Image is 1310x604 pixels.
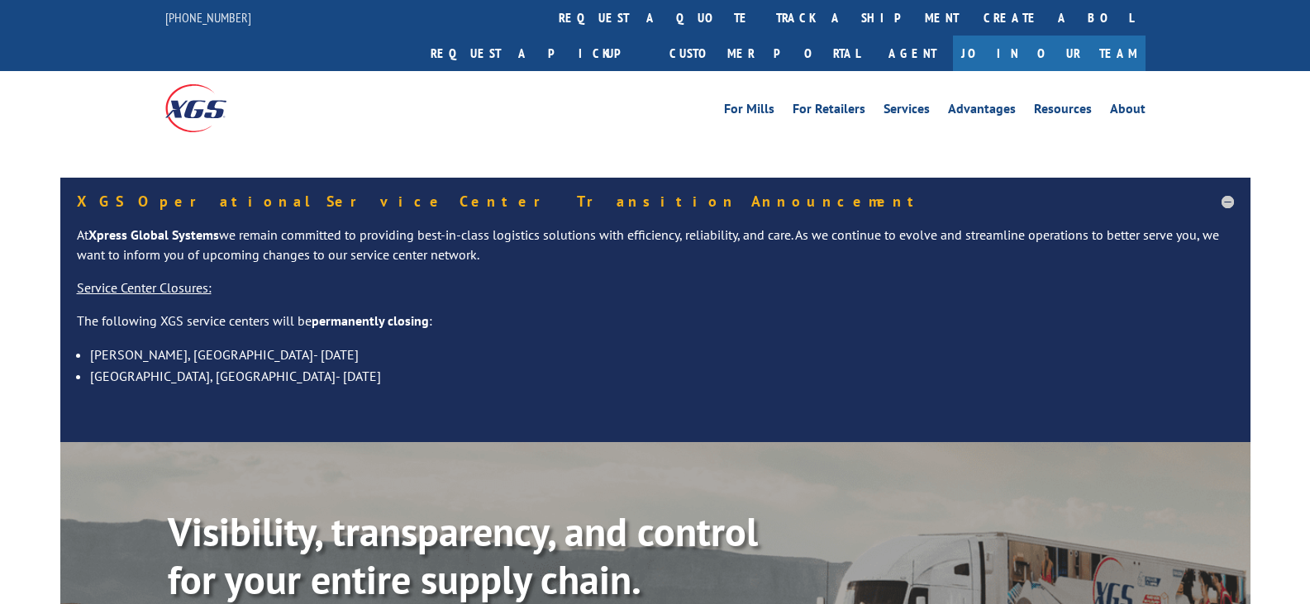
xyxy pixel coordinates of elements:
li: [GEOGRAPHIC_DATA], [GEOGRAPHIC_DATA]- [DATE] [90,365,1234,387]
p: The following XGS service centers will be : [77,312,1234,345]
li: [PERSON_NAME], [GEOGRAPHIC_DATA]- [DATE] [90,344,1234,365]
a: Resources [1034,102,1092,121]
a: For Mills [724,102,774,121]
h5: XGS Operational Service Center Transition Announcement [77,194,1234,209]
a: [PHONE_NUMBER] [165,9,251,26]
a: Request a pickup [418,36,657,71]
a: Agent [872,36,953,71]
a: For Retailers [793,102,865,121]
p: At we remain committed to providing best-in-class logistics solutions with efficiency, reliabilit... [77,226,1234,278]
a: Customer Portal [657,36,872,71]
strong: permanently closing [312,312,429,329]
u: Service Center Closures: [77,279,212,296]
a: Join Our Team [953,36,1146,71]
strong: Xpress Global Systems [88,226,219,243]
a: About [1110,102,1146,121]
a: Advantages [948,102,1016,121]
a: Services [884,102,930,121]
